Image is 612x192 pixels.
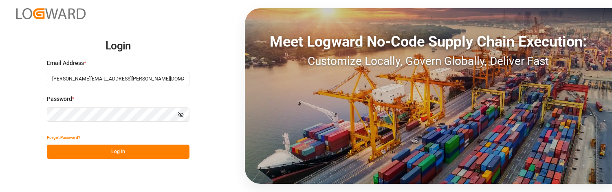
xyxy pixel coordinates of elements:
[47,145,189,159] button: Log In
[47,59,84,67] span: Email Address
[16,8,86,19] img: Logward_new_orange.png
[245,31,612,53] div: Meet Logward No-Code Supply Chain Execution:
[245,53,612,70] div: Customize Locally, Govern Globally, Deliver Fast
[47,130,80,145] button: Forgot Password?
[47,33,189,59] h2: Login
[47,95,72,103] span: Password
[47,72,189,86] input: Enter your email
